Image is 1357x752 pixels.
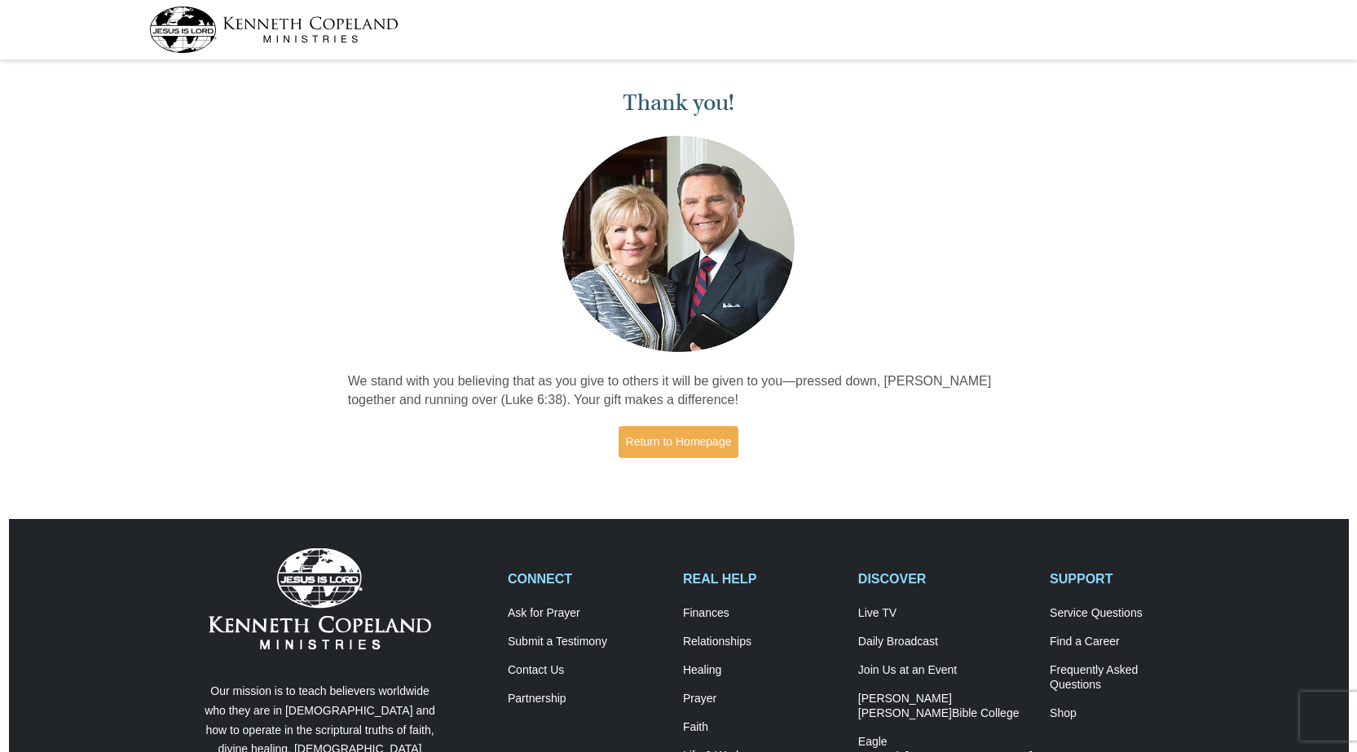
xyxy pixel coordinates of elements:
[149,7,399,53] img: kcm-header-logo.svg
[348,372,1010,410] p: We stand with you believing that as you give to others it will be given to you—pressed down, [PER...
[683,720,841,735] a: Faith
[1050,663,1208,693] a: Frequently AskedQuestions
[508,635,666,649] a: Submit a Testimony
[858,571,1033,587] h2: DISCOVER
[683,571,841,587] h2: REAL HELP
[508,571,666,587] h2: CONNECT
[952,706,1020,719] span: Bible College
[619,426,739,458] a: Return to Homepage
[1050,706,1208,721] a: Shop
[508,606,666,621] a: Ask for Prayer
[1050,635,1208,649] a: Find a Career
[858,663,1033,678] a: Join Us at an Event
[858,635,1033,649] a: Daily Broadcast
[348,90,1010,117] h1: Thank you!
[683,606,841,621] a: Finances
[508,663,666,678] a: Contact Us
[209,548,431,649] img: Kenneth Copeland Ministries
[683,635,841,649] a: Relationships
[1050,606,1208,621] a: Service Questions
[683,692,841,706] a: Prayer
[858,692,1033,721] a: [PERSON_NAME] [PERSON_NAME]Bible College
[858,606,1033,621] a: Live TV
[1050,571,1208,587] h2: SUPPORT
[683,663,841,678] a: Healing
[508,692,666,706] a: Partnership
[558,132,799,356] img: Kenneth and Gloria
